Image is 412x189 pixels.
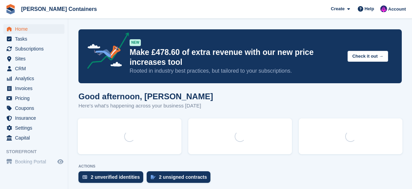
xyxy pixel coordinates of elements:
[15,103,56,113] span: Coupons
[3,113,64,123] a: menu
[331,5,344,12] span: Create
[3,123,64,133] a: menu
[3,103,64,113] a: menu
[5,4,16,14] img: stora-icon-8386f47178a22dfd0bd8f6a31ec36ba5ce8667c1dd55bd0f319d3a0aa187defe.svg
[15,84,56,93] span: Invoices
[15,44,56,54] span: Subscriptions
[78,171,147,186] a: 2 unverified identities
[83,175,87,179] img: verify_identity-adf6edd0f0f0b5bbfe63781bf79b02c33cf7c696d77639b501bdc392416b5a36.svg
[15,123,56,133] span: Settings
[159,174,207,180] div: 2 unsigned contracts
[15,64,56,73] span: CRM
[130,67,342,75] p: Rooted in industry best practices, but tailored to your subscriptions.
[130,47,342,67] p: Make £478.60 of extra revenue with our new price increases tool
[82,32,129,71] img: price-adjustments-announcement-icon-8257ccfd72463d97f412b2fc003d46551f7dbcb40ab6d574587a9cd5c0d94...
[78,92,213,101] h1: Good afternoon, [PERSON_NAME]
[6,148,68,155] span: Storefront
[130,39,141,46] div: NEW
[15,113,56,123] span: Insurance
[15,54,56,63] span: Sites
[3,133,64,143] a: menu
[3,44,64,54] a: menu
[3,54,64,63] a: menu
[56,158,64,166] a: Preview store
[3,24,64,34] a: menu
[3,93,64,103] a: menu
[78,102,213,110] p: Here's what's happening across your business [DATE]
[151,175,156,179] img: contract_signature_icon-13c848040528278c33f63329250d36e43548de30e8caae1d1a13099fd9432cc5.svg
[365,5,374,12] span: Help
[3,64,64,73] a: menu
[15,93,56,103] span: Pricing
[15,157,56,166] span: Booking Portal
[147,171,214,186] a: 2 unsigned contracts
[3,157,64,166] a: menu
[15,34,56,44] span: Tasks
[91,174,140,180] div: 2 unverified identities
[15,74,56,83] span: Analytics
[15,24,56,34] span: Home
[78,164,402,169] p: ACTIONS
[348,51,388,62] button: Check it out →
[3,74,64,83] a: menu
[3,84,64,93] a: menu
[388,6,406,13] span: Account
[380,5,387,12] img: Claire Wilson
[15,133,56,143] span: Capital
[3,34,64,44] a: menu
[18,3,100,15] a: [PERSON_NAME] Containers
